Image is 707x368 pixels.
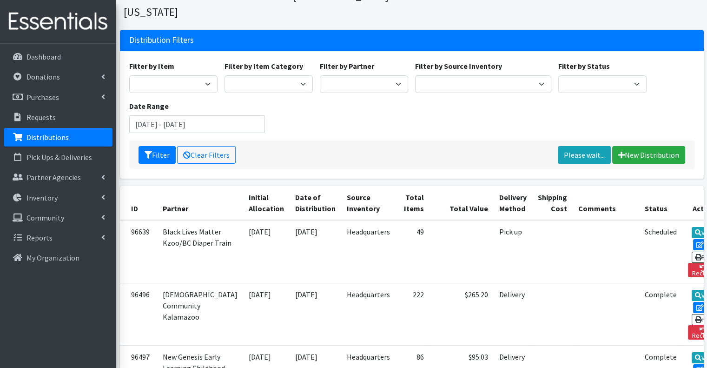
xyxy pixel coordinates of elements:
th: Date of Distribution [290,186,341,220]
label: Filter by Item [129,60,174,72]
th: Delivery Method [494,186,532,220]
p: My Organization [26,253,79,262]
p: Reports [26,233,53,242]
td: Headquarters [341,220,396,283]
a: Inventory [4,188,112,207]
td: [DATE] [243,220,290,283]
a: Community [4,208,112,227]
label: Filter by Partner [320,60,374,72]
a: Distributions [4,128,112,147]
label: Filter by Item Category [225,60,303,72]
p: Distributions [26,133,69,142]
img: HumanEssentials [4,6,112,37]
label: Filter by Status [558,60,610,72]
td: Delivery [494,283,532,345]
a: Reports [4,228,112,247]
p: Requests [26,113,56,122]
a: Pick Ups & Deliveries [4,148,112,167]
a: Partner Agencies [4,168,112,187]
label: Date Range [129,100,169,112]
p: Dashboard [26,52,61,61]
th: Total Value [429,186,494,220]
td: [DATE] [290,220,341,283]
td: [DEMOGRAPHIC_DATA] Community Kalamazoo [157,283,243,345]
td: Headquarters [341,283,396,345]
label: Filter by Source Inventory [415,60,502,72]
td: 96639 [120,220,157,283]
p: Inventory [26,193,58,202]
td: 222 [396,283,429,345]
th: Initial Allocation [243,186,290,220]
th: ID [120,186,157,220]
th: Shipping Cost [532,186,573,220]
button: Filter [139,146,176,164]
td: $265.20 [429,283,494,345]
p: Donations [26,72,60,81]
th: Status [639,186,682,220]
td: 96496 [120,283,157,345]
a: Requests [4,108,112,127]
p: Pick Ups & Deliveries [26,153,92,162]
a: Donations [4,67,112,86]
a: Please wait... [558,146,611,164]
td: Scheduled [639,220,682,283]
p: Purchases [26,93,59,102]
td: Complete [639,283,682,345]
a: New Distribution [612,146,685,164]
h3: Distribution Filters [129,35,194,45]
th: Source Inventory [341,186,396,220]
td: Black Lives Matter Kzoo/BC Diaper Train [157,220,243,283]
td: Pick up [494,220,532,283]
th: Comments [573,186,639,220]
a: Clear Filters [177,146,236,164]
a: Dashboard [4,47,112,66]
a: My Organization [4,248,112,267]
td: [DATE] [243,283,290,345]
th: Partner [157,186,243,220]
a: Purchases [4,88,112,107]
input: January 1, 2011 - December 31, 2011 [129,115,265,133]
td: [DATE] [290,283,341,345]
p: Partner Agencies [26,173,81,182]
th: Total Items [396,186,429,220]
td: 49 [396,220,429,283]
p: Community [26,213,64,222]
